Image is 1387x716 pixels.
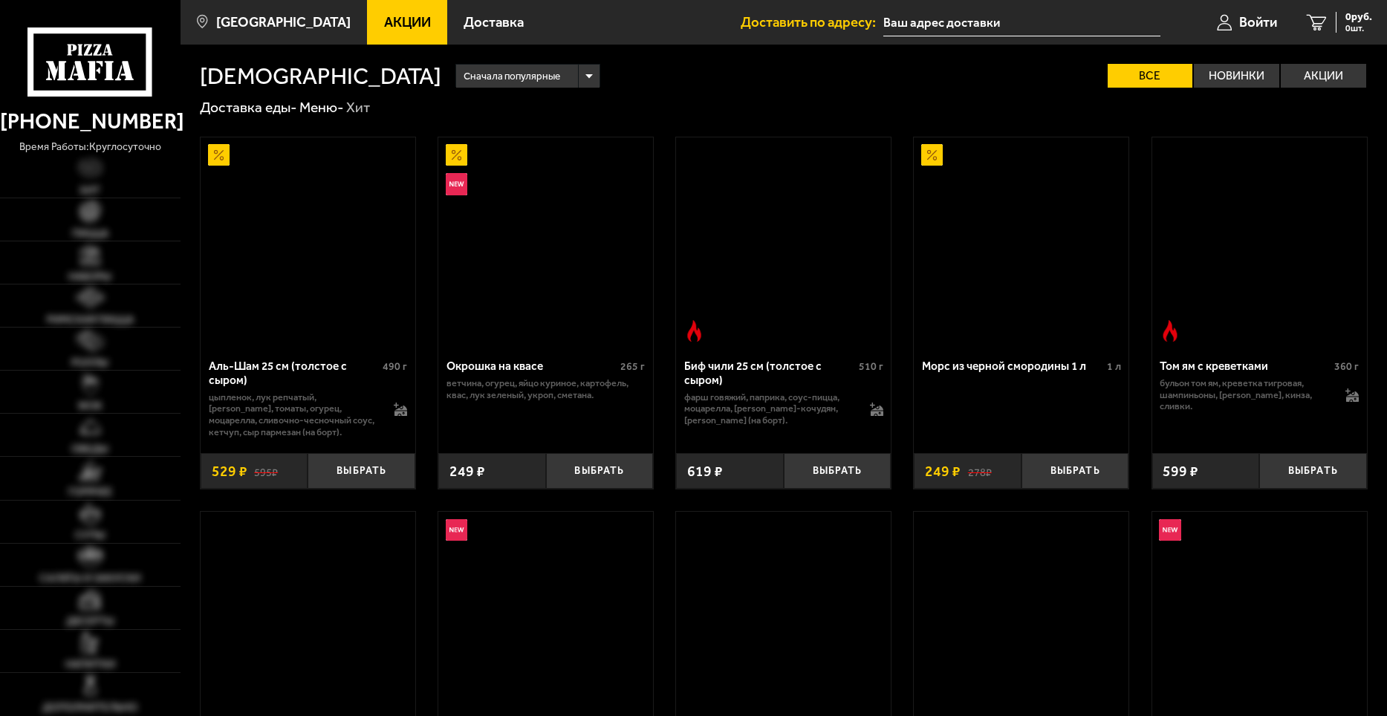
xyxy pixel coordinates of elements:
[968,464,992,478] s: 278 ₽
[1021,453,1129,489] button: Выбрать
[1334,360,1359,373] span: 360 г
[1160,377,1331,412] p: бульон том ям, креветка тигровая, шампиньоны, [PERSON_NAME], кинза, сливки.
[1345,24,1372,33] span: 0 шт.
[209,391,380,437] p: цыпленок, лук репчатый, [PERSON_NAME], томаты, огурец, моцарелла, сливочно-чесночный соус, кетчуп...
[1345,12,1372,22] span: 0 руб.
[684,391,855,426] p: фарш говяжий, паприка, соус-пицца, моцарелла, [PERSON_NAME]-кочудян, [PERSON_NAME] (на борт).
[1239,16,1277,30] span: Войти
[464,62,560,90] span: Сначала популярные
[71,357,108,368] span: Роллы
[925,464,961,478] span: 249 ₽
[72,228,108,238] span: Пицца
[200,65,441,88] h1: [DEMOGRAPHIC_DATA]
[620,360,645,373] span: 265 г
[859,360,883,373] span: 510 г
[299,99,344,116] a: Меню-
[1259,453,1367,489] button: Выбрать
[254,464,278,478] s: 595 ₽
[75,530,105,540] span: Супы
[446,173,467,195] img: Новинка
[1160,359,1331,374] div: Том ям с креветками
[384,16,431,30] span: Акции
[741,16,883,30] span: Доставить по адресу:
[1108,64,1193,88] label: Все
[1152,137,1367,349] a: Острое блюдоТом ям с креветками
[383,360,407,373] span: 490 г
[47,314,134,325] span: Римская пицца
[921,144,943,166] img: Акционный
[1163,464,1198,478] span: 599 ₽
[209,359,380,387] div: Аль-Шам 25 см (толстое с сыром)
[1107,360,1121,373] span: 1 л
[308,453,415,489] button: Выбрать
[39,573,140,583] span: Салаты и закуски
[71,443,108,454] span: Обеды
[212,464,247,478] span: 529 ₽
[676,137,891,349] a: Острое блюдоБиф чили 25 см (толстое с сыром)
[683,320,705,342] img: Острое блюдо
[79,185,100,195] span: Хит
[1281,64,1366,88] label: Акции
[784,453,891,489] button: Выбрать
[464,16,524,30] span: Доставка
[446,144,467,166] img: Акционный
[446,519,467,541] img: Новинка
[1159,519,1180,541] img: Новинка
[346,98,370,117] div: Хит
[1159,320,1180,342] img: Острое блюдо
[687,464,723,478] span: 619 ₽
[446,377,646,400] p: ветчина, огурец, яйцо куриное, картофель, квас, лук зеленый, укроп, сметана.
[78,400,103,411] span: WOK
[914,137,1128,349] a: АкционныйМорс из черной смородины 1 л
[883,9,1160,36] input: Ваш адрес доставки
[449,464,485,478] span: 249 ₽
[42,702,137,712] span: Дополнительно
[446,359,617,374] div: Окрошка на квасе
[208,144,230,166] img: Акционный
[438,137,653,349] a: АкционныйНовинкаОкрошка на квасе
[66,616,114,626] span: Десерты
[201,137,415,349] a: АкционныйАль-Шам 25 см (толстое с сыром)
[65,659,115,669] span: Напитки
[68,486,112,497] span: Горячее
[216,16,351,30] span: [GEOGRAPHIC_DATA]
[922,359,1103,374] div: Морс из черной смородины 1 л
[1194,64,1279,88] label: Новинки
[68,271,111,281] span: Наборы
[200,99,297,116] a: Доставка еды-
[546,453,654,489] button: Выбрать
[684,359,855,387] div: Биф чили 25 см (толстое с сыром)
